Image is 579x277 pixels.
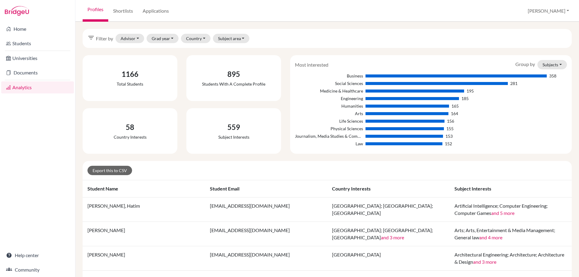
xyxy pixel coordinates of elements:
td: [GEOGRAPHIC_DATA]; [GEOGRAPHIC_DATA]; [GEOGRAPHIC_DATA] [327,197,450,222]
i: filter_list [87,34,95,41]
button: Grad year [147,34,179,43]
th: Subject interests [450,180,572,197]
div: Business [295,73,363,79]
div: 164 [451,110,458,117]
button: Country [181,34,210,43]
div: 358 [549,73,556,79]
td: [GEOGRAPHIC_DATA] [327,246,450,271]
a: Export this to CSV [87,166,132,175]
button: and 5 more [491,209,514,217]
th: Country interests [327,180,450,197]
td: [GEOGRAPHIC_DATA]; [GEOGRAPHIC_DATA]; [GEOGRAPHIC_DATA] [327,222,450,246]
td: Arts; Arts, Entertainment & Media Management; General law [450,222,572,246]
div: Engineering [295,95,363,102]
button: and 3 more [381,234,404,241]
div: Country interests [114,134,147,140]
td: Architectural Engineering; Architecture; Architecture & Design [450,246,572,271]
div: Law [295,140,363,147]
div: Arts [295,110,363,117]
div: 153 [445,133,453,139]
div: Social Sciences [295,80,363,87]
td: [PERSON_NAME], Hatim [83,197,205,222]
td: [EMAIL_ADDRESS][DOMAIN_NAME] [205,222,327,246]
div: Physical Sciences [295,125,363,132]
a: Help center [1,249,74,261]
div: 559 [218,122,249,133]
div: 195 [467,88,474,94]
button: Advisor [115,34,144,43]
div: 1166 [117,69,143,80]
td: [PERSON_NAME] [83,246,205,271]
th: Student email [205,180,327,197]
span: Filter by [96,35,113,42]
button: Subjects [537,60,567,69]
td: [PERSON_NAME] [83,222,205,246]
button: and 4 more [479,234,502,241]
div: 185 [461,95,469,102]
div: 58 [114,122,147,133]
button: Subject area [213,34,250,43]
div: 155 [446,125,454,132]
div: Students with a complete profile [202,81,265,87]
div: Medicine & Healthcare [295,88,363,94]
td: Artificial Intelligence; Computer Engineering; Computer Games [450,197,572,222]
button: [PERSON_NAME] [525,5,572,17]
div: Most interested [290,61,333,68]
th: Student name [83,180,205,197]
a: Documents [1,67,74,79]
div: Life Sciences [295,118,363,124]
a: Community [1,264,74,276]
div: Total students [117,81,143,87]
button: and 3 more [473,258,496,266]
div: Journalism, Media Studies & Communication [295,133,363,139]
div: 895 [202,69,265,80]
div: 281 [510,80,517,87]
a: Students [1,37,74,49]
div: 152 [445,140,452,147]
a: Analytics [1,81,74,93]
img: Bridge-U [5,6,29,16]
a: Home [1,23,74,35]
td: [EMAIL_ADDRESS][DOMAIN_NAME] [205,246,327,271]
div: Group by [511,60,571,69]
td: [EMAIL_ADDRESS][DOMAIN_NAME] [205,197,327,222]
div: Humanities [295,103,363,109]
div: 156 [447,118,454,124]
a: Universities [1,52,74,64]
div: 165 [451,103,459,109]
div: Subject interests [218,134,249,140]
